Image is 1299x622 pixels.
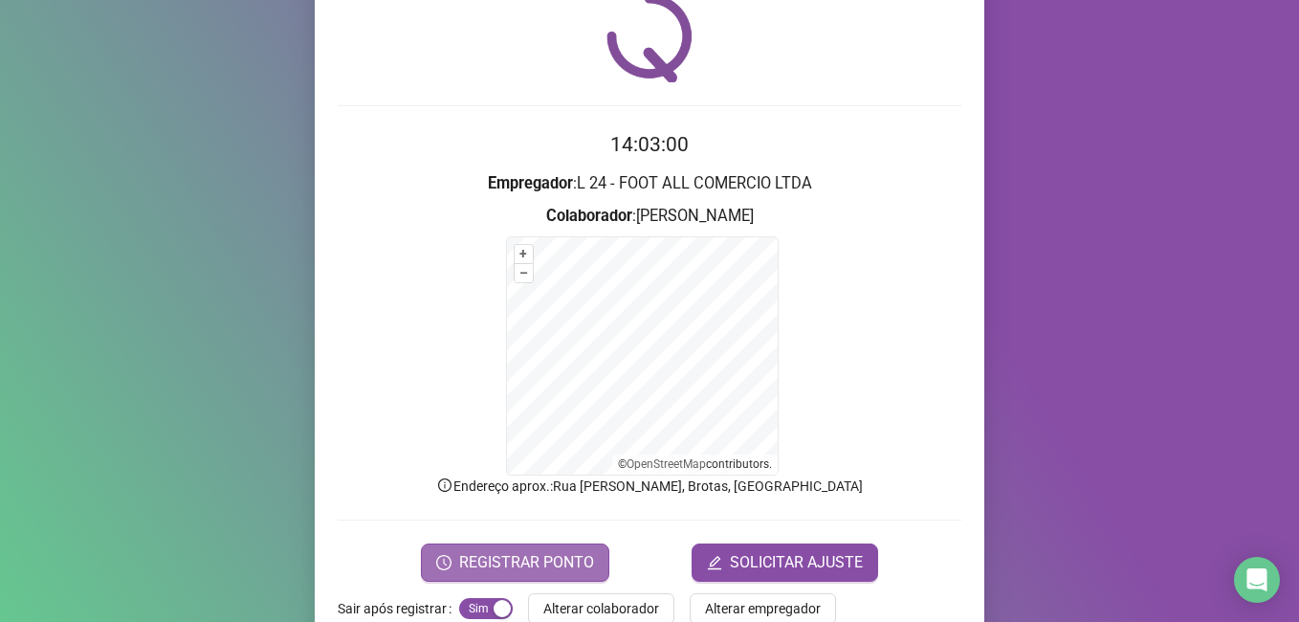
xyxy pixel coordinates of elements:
[627,457,706,471] a: OpenStreetMap
[488,174,573,192] strong: Empregador
[515,264,533,282] button: –
[543,598,659,619] span: Alterar colaborador
[338,476,961,497] p: Endereço aprox. : Rua [PERSON_NAME], Brotas, [GEOGRAPHIC_DATA]
[546,207,632,225] strong: Colaborador
[436,477,453,494] span: info-circle
[421,544,609,582] button: REGISTRAR PONTO
[1234,557,1280,603] div: Open Intercom Messenger
[610,133,689,156] time: 14:03:00
[692,544,878,582] button: editSOLICITAR AJUSTE
[705,598,821,619] span: Alterar empregador
[707,555,722,570] span: edit
[338,204,961,229] h3: : [PERSON_NAME]
[338,171,961,196] h3: : L 24 - FOOT ALL COMERCIO LTDA
[515,245,533,263] button: +
[730,551,863,574] span: SOLICITAR AJUSTE
[436,555,451,570] span: clock-circle
[459,551,594,574] span: REGISTRAR PONTO
[618,457,772,471] li: © contributors.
